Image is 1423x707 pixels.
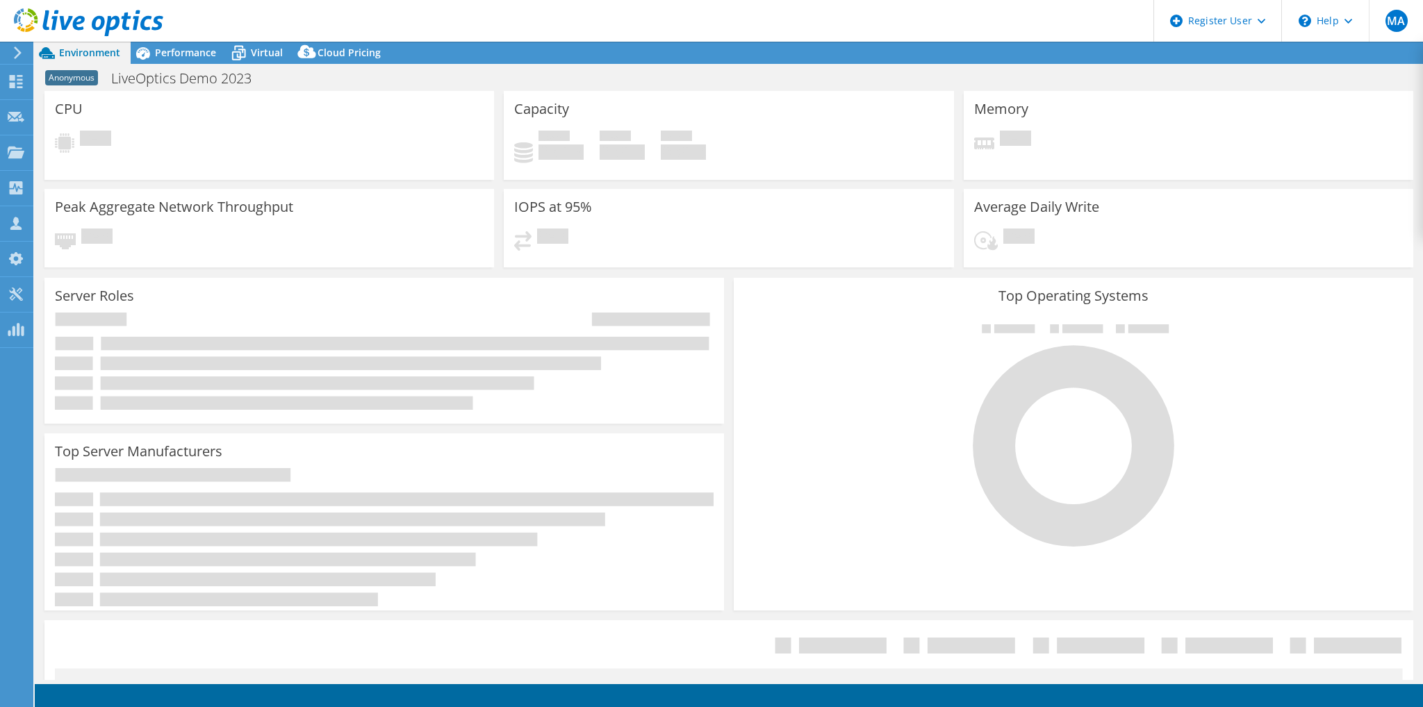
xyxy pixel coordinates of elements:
[974,199,1099,215] h3: Average Daily Write
[1385,10,1408,32] span: MA
[661,131,692,144] span: Total
[55,288,134,303] h3: Server Roles
[537,228,568,247] span: Pending
[514,101,569,117] h3: Capacity
[45,70,98,85] span: Anonymous
[251,46,283,59] span: Virtual
[80,131,111,149] span: Pending
[1299,15,1311,27] svg: \n
[514,199,592,215] h3: IOPS at 95%
[1000,131,1031,149] span: Pending
[744,288,1403,303] h3: Top Operating Systems
[661,144,706,160] h4: 0 GiB
[974,101,1028,117] h3: Memory
[600,144,645,160] h4: 0 GiB
[81,228,113,247] span: Pending
[59,46,120,59] span: Environment
[318,46,381,59] span: Cloud Pricing
[1003,228,1035,247] span: Pending
[105,71,273,86] h1: LiveOptics Demo 2023
[538,144,584,160] h4: 0 GiB
[538,131,570,144] span: Used
[600,131,631,144] span: Free
[55,444,222,459] h3: Top Server Manufacturers
[155,46,216,59] span: Performance
[55,101,83,117] h3: CPU
[55,199,293,215] h3: Peak Aggregate Network Throughput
